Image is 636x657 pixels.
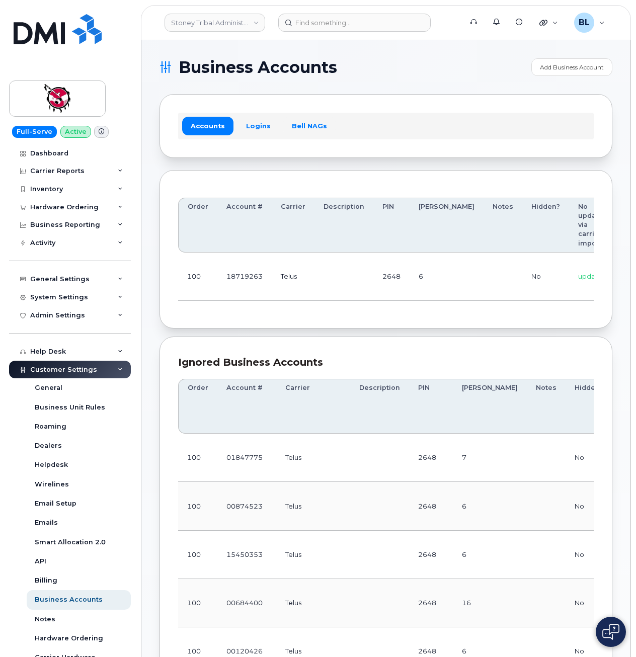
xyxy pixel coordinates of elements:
[178,434,217,482] td: 100
[272,198,314,253] th: Carrier
[350,379,409,434] th: Description
[272,253,314,301] td: Telus
[237,117,279,135] a: Logins
[409,434,453,482] td: 2648
[217,434,276,482] td: 01847775
[569,198,616,253] th: No updates via carrier import
[373,198,410,253] th: PIN
[373,253,410,301] td: 2648
[566,379,612,434] th: Hidden?
[217,253,272,301] td: 18719263
[453,482,527,530] td: 6
[566,579,612,627] td: No
[178,482,217,530] td: 100
[453,531,527,579] td: 6
[217,482,276,530] td: 00874523
[178,579,217,627] td: 100
[409,531,453,579] td: 2648
[314,198,373,253] th: Description
[178,531,217,579] td: 100
[566,531,612,579] td: No
[276,434,350,482] td: Telus
[409,579,453,627] td: 2648
[178,198,217,253] th: Order
[178,379,217,434] th: Order
[602,624,619,640] img: Open chat
[410,198,484,253] th: [PERSON_NAME]
[217,198,272,253] th: Account #
[566,482,612,530] td: No
[531,58,612,76] a: Add Business Account
[283,117,336,135] a: Bell NAGs
[578,272,602,280] span: update
[522,253,569,301] td: No
[276,579,350,627] td: Telus
[453,434,527,482] td: 7
[453,379,527,434] th: [PERSON_NAME]
[276,531,350,579] td: Telus
[276,379,350,434] th: Carrier
[522,198,569,253] th: Hidden?
[409,379,453,434] th: PIN
[178,253,217,301] td: 100
[179,60,337,75] span: Business Accounts
[276,482,350,530] td: Telus
[409,482,453,530] td: 2648
[217,379,276,434] th: Account #
[453,579,527,627] td: 16
[527,379,566,434] th: Notes
[178,355,594,370] div: Ignored Business Accounts
[217,531,276,579] td: 15450353
[484,198,522,253] th: Notes
[217,579,276,627] td: 00684400
[182,117,233,135] a: Accounts
[566,434,612,482] td: No
[410,253,484,301] td: 6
